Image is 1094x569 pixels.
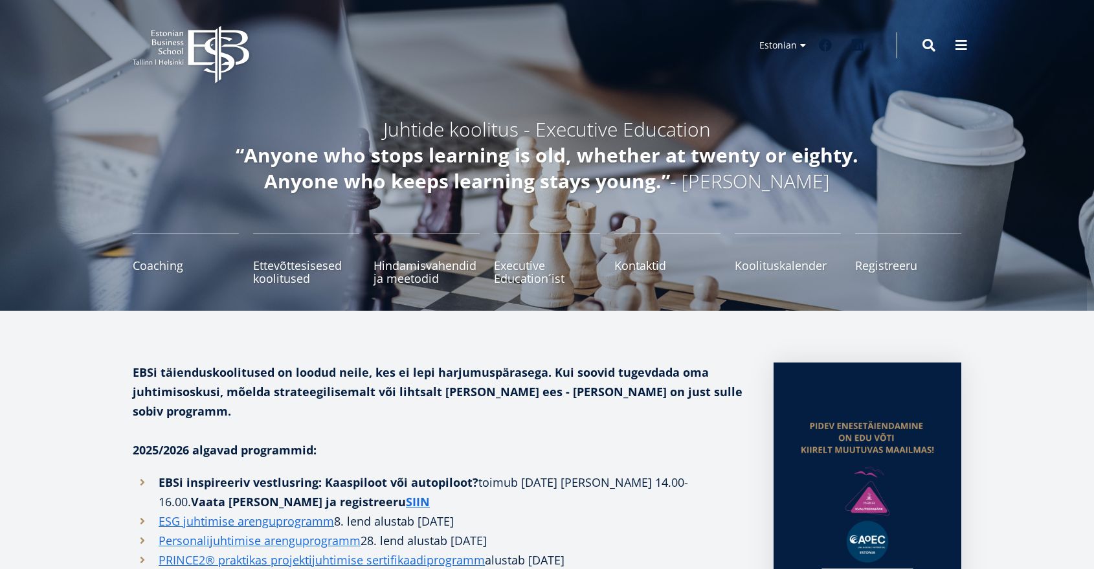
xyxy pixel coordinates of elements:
a: Registreeru [855,233,961,285]
strong: EBSi inspireeriv vestlusring: Kaaspiloot või autopiloot? [159,474,478,490]
strong: Vaata [PERSON_NAME] ja registreeru [191,494,430,509]
a: Facebook [812,32,838,58]
strong: EBSi täienduskoolitused on loodud neile, kes ei lepi harjumuspärasega. Kui soovid tugevdada oma j... [133,364,742,419]
a: Kontaktid [614,233,720,285]
a: Ettevõttesisesed koolitused [253,233,359,285]
a: Koolituskalender [735,233,841,285]
a: ESG juhtimise arenguprogramm [159,511,334,531]
a: Executive Education´ist [494,233,600,285]
a: Hindamisvahendid ja meetodid [374,233,480,285]
span: Coaching [133,259,239,272]
span: Koolituskalender [735,259,841,272]
a: SIIN [406,492,430,511]
a: Personalijuhtimise arenguprogramm [159,531,361,550]
li: 28. lend alustab [DATE] [133,531,748,550]
span: Hindamisvahendid ja meetodid [374,259,480,285]
a: Linkedin [845,32,871,58]
span: Ettevõttesisesed koolitused [253,259,359,285]
li: 8. lend alustab [DATE] [133,511,748,531]
span: Kontaktid [614,259,720,272]
span: Executive Education´ist [494,259,600,285]
a: Coaching [133,233,239,285]
strong: 2025/2026 algavad programmid: [133,442,317,458]
h5: - [PERSON_NAME] [204,142,890,194]
span: Registreeru [855,259,961,272]
li: toimub [DATE] [PERSON_NAME] 14.00-16.00. [133,473,748,511]
em: “Anyone who stops learning is old, whether at twenty or eighty. Anyone who keeps learning stays y... [236,142,858,194]
h5: Juhtide koolitus - Executive Education [204,117,890,142]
